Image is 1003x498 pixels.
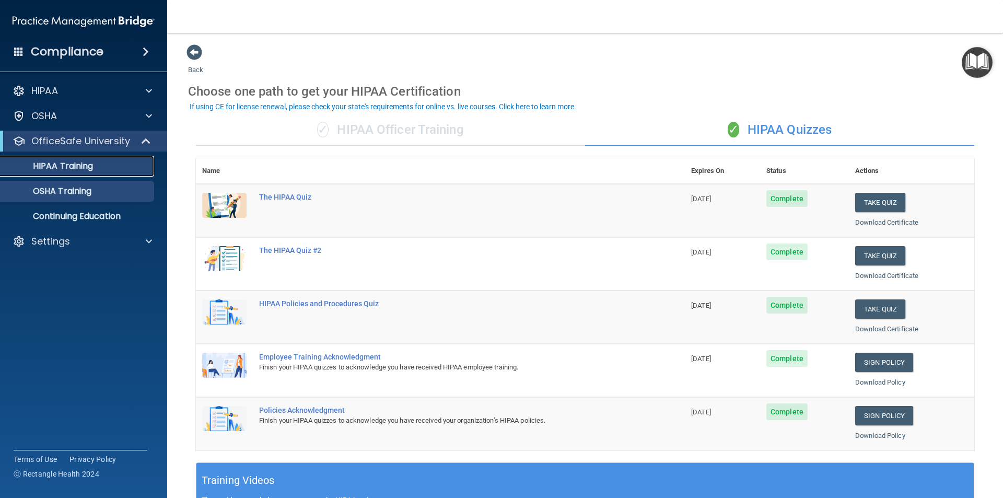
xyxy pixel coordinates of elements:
[855,272,918,280] a: Download Certificate
[14,454,57,465] a: Terms of Use
[190,103,576,110] div: If using CE for license renewal, please check your state's requirements for online vs. live cours...
[855,218,918,226] a: Download Certificate
[766,350,808,367] span: Complete
[69,454,116,465] a: Privacy Policy
[728,122,739,137] span: ✓
[13,85,152,97] a: HIPAA
[855,193,905,212] button: Take Quiz
[259,361,633,374] div: Finish your HIPAA quizzes to acknowledge you have received HIPAA employee training.
[766,297,808,314] span: Complete
[196,158,253,184] th: Name
[259,414,633,427] div: Finish your HIPAA quizzes to acknowledge you have received your organization’s HIPAA policies.
[7,211,149,222] p: Continuing Education
[766,244,808,260] span: Complete
[766,190,808,207] span: Complete
[31,110,57,122] p: OSHA
[691,355,711,363] span: [DATE]
[14,469,99,479] span: Ⓒ Rectangle Health 2024
[691,248,711,256] span: [DATE]
[259,193,633,201] div: The HIPAA Quiz
[188,76,982,107] div: Choose one path to get your HIPAA Certification
[13,235,152,248] a: Settings
[962,47,993,78] button: Open Resource Center
[188,101,578,112] button: If using CE for license renewal, please check your state's requirements for online vs. live cours...
[585,114,974,146] div: HIPAA Quizzes
[317,122,329,137] span: ✓
[855,299,905,319] button: Take Quiz
[31,235,70,248] p: Settings
[259,299,633,308] div: HIPAA Policies and Procedures Quiz
[855,246,905,265] button: Take Quiz
[259,246,633,254] div: The HIPAA Quiz #2
[13,11,155,32] img: PMB logo
[259,406,633,414] div: Policies Acknowledgment
[196,114,585,146] div: HIPAA Officer Training
[259,353,633,361] div: Employee Training Acknowledgment
[855,432,905,439] a: Download Policy
[766,403,808,420] span: Complete
[760,158,849,184] th: Status
[691,195,711,203] span: [DATE]
[691,408,711,416] span: [DATE]
[855,406,913,425] a: Sign Policy
[855,325,918,333] a: Download Certificate
[13,110,152,122] a: OSHA
[31,85,58,97] p: HIPAA
[855,353,913,372] a: Sign Policy
[188,53,203,74] a: Back
[202,471,275,490] h5: Training Videos
[13,135,151,147] a: OfficeSafe University
[685,158,760,184] th: Expires On
[31,135,130,147] p: OfficeSafe University
[849,158,974,184] th: Actions
[691,302,711,309] span: [DATE]
[7,186,91,196] p: OSHA Training
[855,378,905,386] a: Download Policy
[7,161,93,171] p: HIPAA Training
[31,44,103,59] h4: Compliance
